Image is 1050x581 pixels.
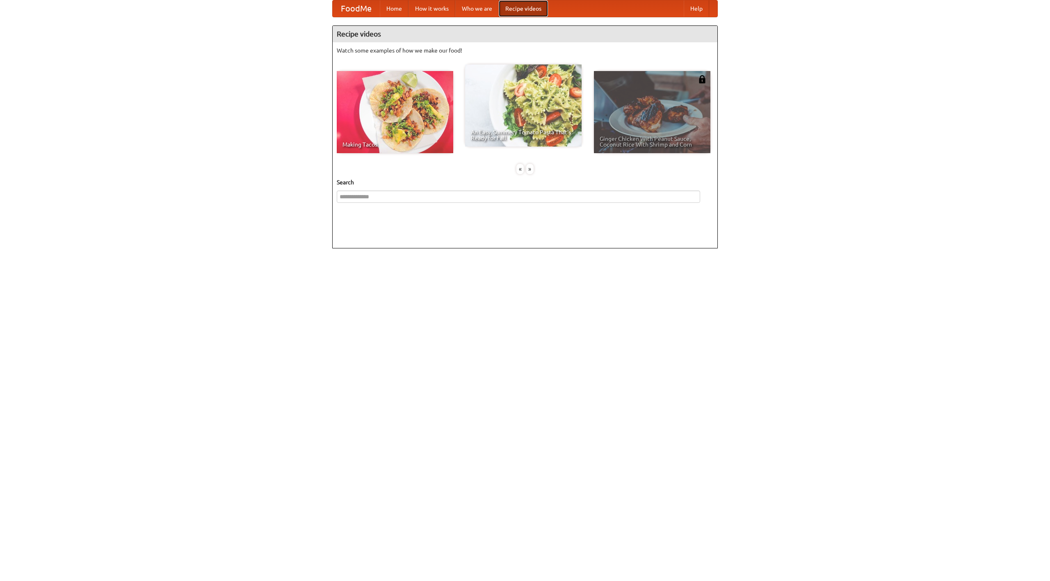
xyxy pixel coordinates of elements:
a: An Easy, Summery Tomato Pasta That's Ready for Fall [465,64,582,147]
a: Who we are [455,0,499,17]
div: » [526,164,534,174]
a: Making Tacos [337,71,453,153]
img: 483408.png [698,75,706,83]
a: Recipe videos [499,0,548,17]
a: FoodMe [333,0,380,17]
a: Help [684,0,709,17]
p: Watch some examples of how we make our food! [337,46,713,55]
div: « [516,164,524,174]
h5: Search [337,178,713,186]
span: An Easy, Summery Tomato Pasta That's Ready for Fall [471,129,576,141]
span: Making Tacos [342,142,447,147]
a: Home [380,0,409,17]
h4: Recipe videos [333,26,717,42]
a: How it works [409,0,455,17]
